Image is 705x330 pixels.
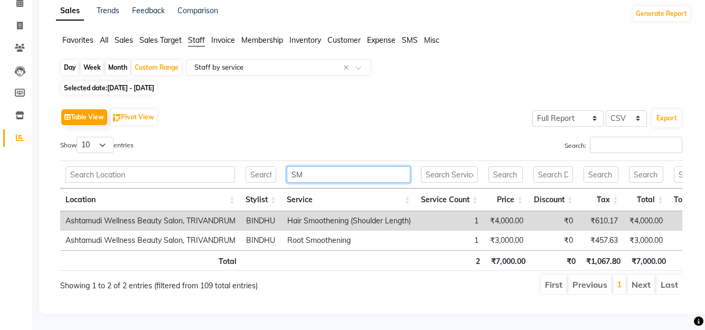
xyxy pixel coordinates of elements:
span: Sales [115,35,133,45]
td: ₹610.17 [578,211,623,231]
td: ₹0 [529,211,578,231]
td: BINDHU [241,211,282,231]
th: Stylist: activate to sort column ascending [240,188,281,211]
input: Search Total [629,166,664,183]
td: ₹4,000.00 [484,211,529,231]
input: Search: [590,137,682,153]
span: [DATE] - [DATE] [107,84,154,92]
input: Search Tax [584,166,618,183]
label: Show entries [60,137,134,153]
span: SMS [402,35,418,45]
button: Pivot View [110,109,157,125]
input: Search Location [65,166,235,183]
td: BINDHU [241,231,282,250]
span: Clear all [343,62,352,73]
span: Membership [241,35,283,45]
th: Location: activate to sort column ascending [60,188,240,211]
input: Search Service Count [421,166,478,183]
div: Month [106,60,130,75]
span: Invoice [211,35,235,45]
img: pivot.png [113,114,121,122]
button: Export [652,109,681,127]
button: Generate Report [633,6,690,21]
select: Showentries [77,137,114,153]
span: All [100,35,108,45]
a: Trends [97,6,119,15]
a: 1 [617,279,622,289]
span: Sales Target [139,35,182,45]
td: ₹0 [529,231,578,250]
span: Customer [327,35,361,45]
input: Search Service [287,166,410,183]
th: ₹0 [531,250,581,271]
td: ₹457.63 [578,231,623,250]
td: Ashtamudi Wellness Beauty Salon, TRIVANDRUM [60,231,241,250]
button: Table View [61,109,107,125]
th: Service Count: activate to sort column ascending [416,188,483,211]
th: Service: activate to sort column ascending [281,188,416,211]
span: Inventory [289,35,321,45]
input: Search Stylist [246,166,276,183]
td: Ashtamudi Wellness Beauty Salon, TRIVANDRUM [60,211,241,231]
span: Misc [424,35,439,45]
input: Search Price [488,166,523,183]
input: Search Discount [533,166,573,183]
td: ₹4,000.00 [623,211,668,231]
span: Expense [367,35,396,45]
span: Staff [188,35,205,45]
span: Favorites [62,35,93,45]
td: Hair Smoothening (Shoulder Length) [282,211,416,231]
label: Search: [565,137,682,153]
td: ₹3,000.00 [484,231,529,250]
span: Selected date: [61,81,157,95]
a: Sales [56,2,84,21]
div: Custom Range [132,60,181,75]
th: Discount: activate to sort column ascending [528,188,578,211]
td: 1 [416,211,484,231]
th: Price: activate to sort column ascending [483,188,529,211]
td: 1 [416,231,484,250]
div: Day [61,60,79,75]
th: Tax: activate to sort column ascending [578,188,624,211]
th: ₹7,000.00 [485,250,531,271]
a: Comparison [177,6,218,15]
th: 2 [418,250,485,271]
th: Total: activate to sort column ascending [624,188,669,211]
div: Showing 1 to 2 of 2 entries (filtered from 109 total entries) [60,274,310,291]
td: ₹3,000.00 [623,231,668,250]
th: ₹1,067.80 [581,250,626,271]
th: ₹7,000.00 [626,250,671,271]
th: Total [60,250,242,271]
td: Root Smoothening [282,231,416,250]
a: Feedback [132,6,165,15]
div: Week [81,60,104,75]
